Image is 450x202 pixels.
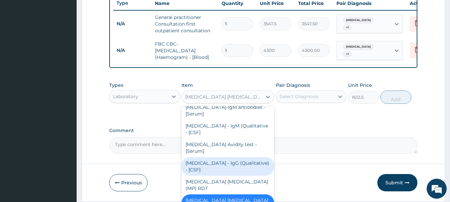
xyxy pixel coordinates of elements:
[182,101,274,120] div: [MEDICAL_DATA]-IgM antibodies - [Serum]
[279,93,318,100] div: Select Diagnosis
[35,37,112,46] div: Chat with us now
[109,128,418,133] label: Comment
[343,24,352,31] span: + 1
[343,51,352,58] span: + 1
[109,83,123,88] label: Types
[113,44,152,57] td: N/A
[152,37,218,64] td: FBC CBC-[MEDICAL_DATA] (Haemogram) - [Blood]
[182,82,193,89] label: Item
[109,174,148,191] button: Previous
[182,138,274,157] div: [MEDICAL_DATA] Avidity test - [Serum]
[276,82,310,89] label: Pair Diagnosis
[182,157,274,176] div: [MEDICAL_DATA] - IgG (Qualitative) - [CSF]
[113,93,138,100] div: Laboratory
[12,33,27,50] img: d_794563401_company_1708531726252_794563401
[185,94,262,100] div: [MEDICAL_DATA] [MEDICAL_DATA] Combo([MEDICAL_DATA]+ Antibody, IgG) [Blood]
[113,18,152,30] td: N/A
[380,91,411,104] button: Add
[377,174,417,191] button: Submit
[39,59,92,126] span: We're online!
[3,133,127,156] textarea: Type your message and hit 'Enter'
[348,82,372,89] label: Unit Price
[182,120,274,138] div: [MEDICAL_DATA] - IgM (Qualitative - [CSF]
[109,3,125,19] div: Minimize live chat window
[343,44,374,50] span: [MEDICAL_DATA]
[343,17,374,24] span: [MEDICAL_DATA]
[152,11,218,37] td: General practitioner Consultation first outpatient consultation
[182,176,274,194] div: [MEDICAL_DATA] [MEDICAL_DATA] (MP) RDT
